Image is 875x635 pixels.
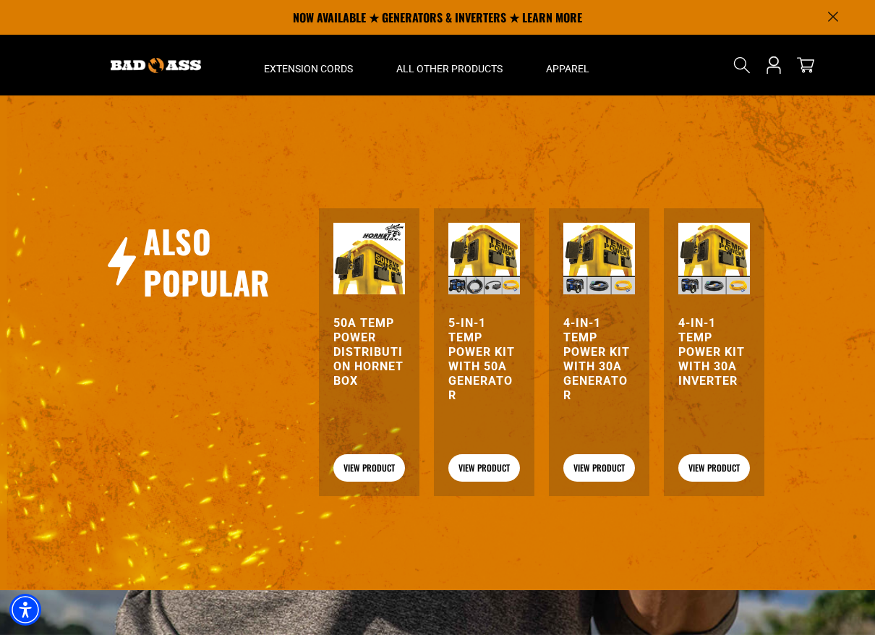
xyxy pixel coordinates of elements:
img: 4-in-1 Temp Power Kit with 30A Inverter [678,223,750,294]
summary: All Other Products [375,35,524,95]
a: 4-in-1 Temp Power Kit with 30A Inverter [678,316,750,388]
h2: Also Popular [143,221,281,303]
img: 5-in-1 Temp Power Kit with 50A Generator [448,223,520,294]
a: Open this option [762,35,785,95]
summary: Apparel [524,35,611,95]
img: 50A Temp Power Distribution Hornet Box [333,223,405,294]
a: 5-in-1 Temp Power Kit with 50A Generator [448,316,520,403]
summary: Search [730,54,754,77]
img: Bad Ass Extension Cords [111,58,201,73]
span: All Other Products [396,62,503,75]
span: Extension Cords [264,62,353,75]
a: View Product [678,454,750,482]
div: Accessibility Menu [9,594,41,626]
a: View Product [333,454,405,482]
img: 4-in-1 Temp Power Kit with 30A Generator [563,223,635,294]
a: 4-in-1 Temp Power Kit with 30A Generator [563,316,635,403]
a: cart [794,56,817,74]
a: View Product [563,454,635,482]
a: 50A Temp Power Distribution Hornet Box [333,316,405,388]
span: Apparel [546,62,589,75]
a: View Product [448,454,520,482]
summary: Extension Cords [242,35,375,95]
